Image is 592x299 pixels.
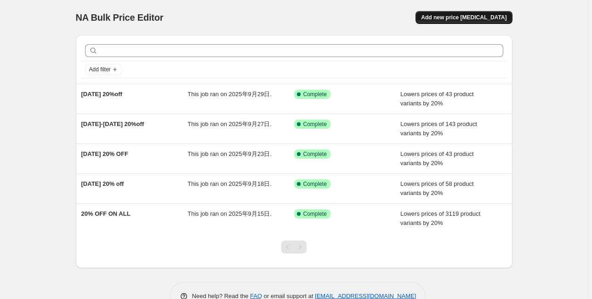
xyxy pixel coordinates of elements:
span: Complete [303,150,327,158]
span: This job ran on 2025年9月23日. [188,150,272,157]
span: This job ran on 2025年9月18日. [188,180,272,187]
span: Lowers prices of 58 product variants by 20% [400,180,474,196]
nav: Pagination [281,241,307,253]
span: Add filter [89,66,111,73]
button: Add new price [MEDICAL_DATA] [416,11,512,24]
span: NA Bulk Price Editor [76,12,164,23]
span: This job ran on 2025年9月15日. [188,210,272,217]
span: 20% OFF ON ALL [81,210,131,217]
span: [DATE]-[DATE] 20%off [81,121,144,127]
span: Complete [303,121,327,128]
span: Complete [303,180,327,188]
span: Lowers prices of 143 product variants by 20% [400,121,477,137]
span: [DATE] 20% off [81,180,124,187]
span: [DATE] 20%off [81,91,122,98]
span: This job ran on 2025年9月27日. [188,121,272,127]
button: Add filter [85,64,122,75]
span: Lowers prices of 3119 product variants by 20% [400,210,480,226]
span: Lowers prices of 43 product variants by 20% [400,91,474,107]
span: Add new price [MEDICAL_DATA] [421,14,507,21]
span: Complete [303,210,327,218]
span: [DATE] 20% OFF [81,150,128,157]
span: Complete [303,91,327,98]
span: Lowers prices of 43 product variants by 20% [400,150,474,167]
span: This job ran on 2025年9月29日. [188,91,272,98]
